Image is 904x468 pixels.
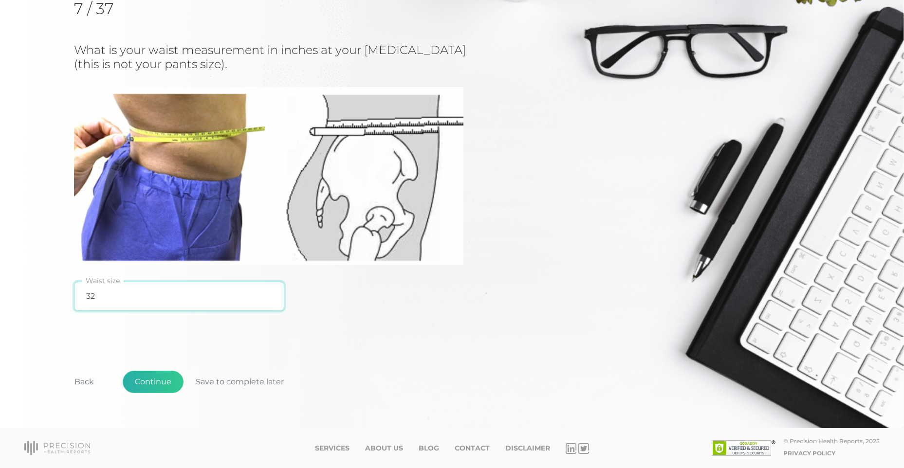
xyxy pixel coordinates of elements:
[419,444,439,452] a: Blog
[712,440,775,456] img: SSL site seal - click to verify
[315,444,350,452] a: Services
[74,87,463,265] img: waist circumference
[74,43,528,72] h3: What is your waist measurement in inches at your [MEDICAL_DATA] (this is not your pants size).
[184,371,296,393] button: Save to complete later
[74,282,284,311] input: Waist size
[505,444,550,452] a: Disclaimer
[123,371,184,393] button: Continue
[783,450,835,457] a: Privacy Policy
[365,444,403,452] a: About Us
[783,437,880,445] div: © Precision Health Reports, 2025
[62,371,106,393] button: Back
[455,444,490,452] a: Contact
